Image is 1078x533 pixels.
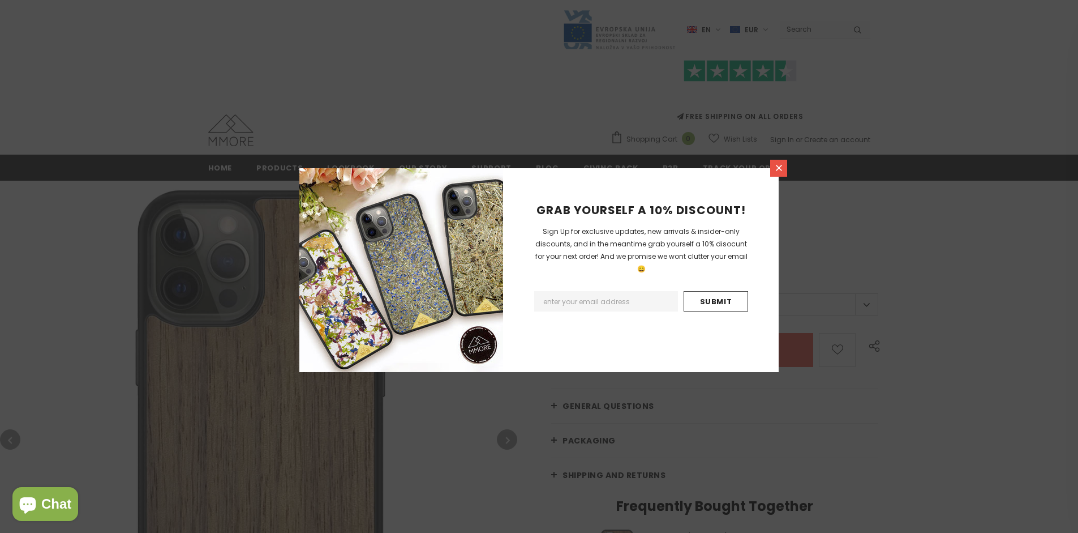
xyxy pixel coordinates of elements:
input: Submit [684,291,748,312]
inbox-online-store-chat: Shopify online store chat [9,487,81,524]
input: Email Address [534,291,678,312]
span: Sign Up for exclusive updates, new arrivals & insider-only discounts, and in the meantime grab yo... [535,227,748,274]
a: Close [770,160,787,177]
span: GRAB YOURSELF A 10% DISCOUNT! [536,202,746,218]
